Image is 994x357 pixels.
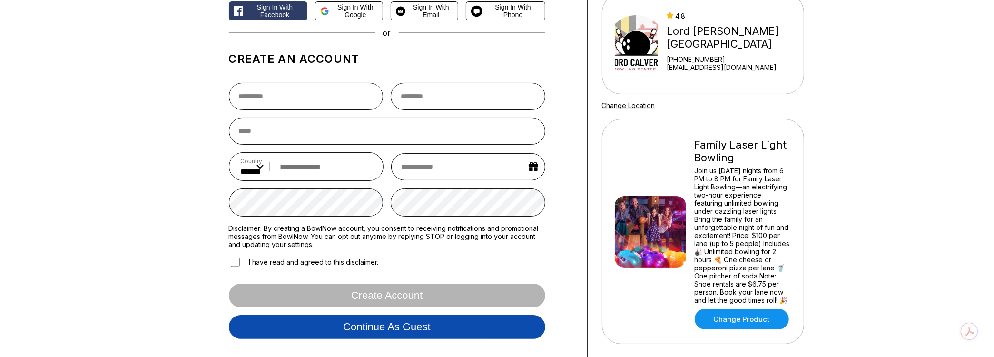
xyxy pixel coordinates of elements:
span: Sign in with Phone [486,3,540,19]
span: Sign in with Email [409,3,453,19]
div: or [229,28,545,38]
button: Sign in with Phone [466,1,545,20]
span: Sign in with Facebook [247,3,303,19]
label: I have read and agreed to this disclaimer. [229,256,379,268]
img: Family Laser Light Bowling [615,196,686,268]
h1: Create an account [229,52,545,66]
div: Join us [DATE] nights from 6 PM to 8 PM for Family Laser Light Bowling—an electrifying two-hour e... [695,167,791,304]
a: Change Location [602,101,655,109]
div: Family Laser Light Bowling [695,139,791,164]
span: Sign in with Google [333,3,378,19]
div: [PHONE_NUMBER] [667,55,799,63]
button: Sign in with Google [315,1,383,20]
button: Continue as guest [229,315,545,339]
label: Country [241,158,264,165]
a: Change Product [695,309,789,329]
div: 4.8 [667,12,799,20]
a: [EMAIL_ADDRESS][DOMAIN_NAME] [667,63,799,71]
input: I have read and agreed to this disclaimer. [231,258,240,267]
button: Sign in with Facebook [229,1,308,20]
img: Lord Calvert Bowling Center [615,8,659,79]
div: Lord [PERSON_NAME][GEOGRAPHIC_DATA] [667,25,799,50]
label: Disclaimer: By creating a BowlNow account, you consent to receiving notifications and promotional... [229,224,545,248]
button: Sign in with Email [391,1,458,20]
